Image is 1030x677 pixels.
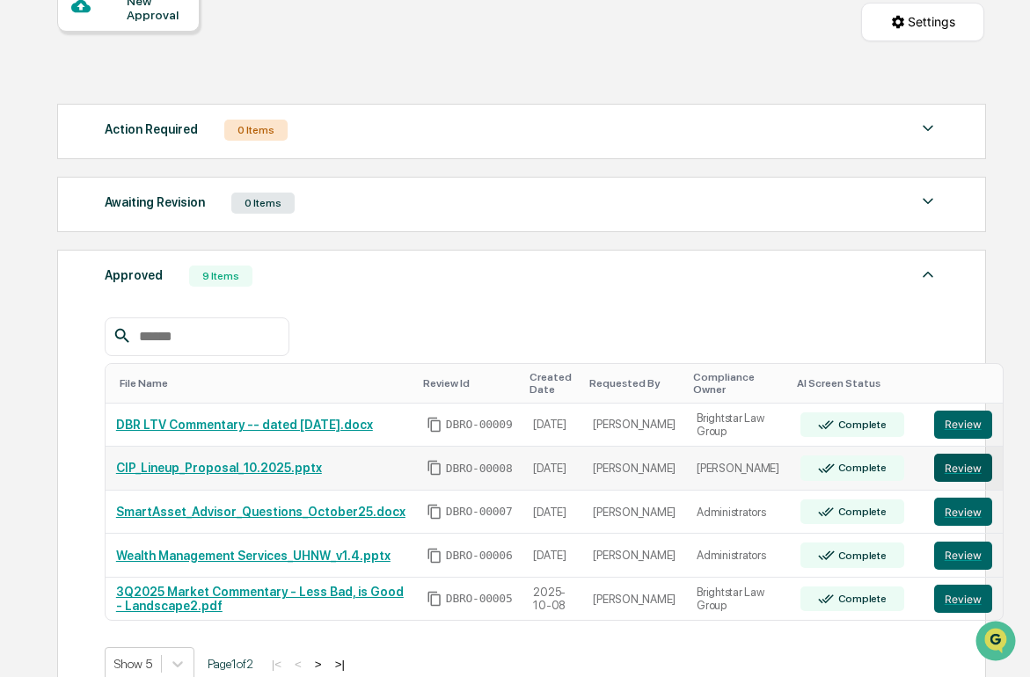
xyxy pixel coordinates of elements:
[835,506,887,518] div: Complete
[105,118,198,141] div: Action Required
[835,419,887,431] div: Complete
[427,460,442,476] span: Copy Id
[116,461,322,475] a: CIP_Lineup_Proposal_10.2025.pptx
[37,135,69,166] img: 8933085812038_c878075ebb4cc5468115_72.jpg
[18,361,32,375] div: 🖐️
[835,593,887,605] div: Complete
[938,377,996,389] div: Toggle SortBy
[189,266,252,287] div: 9 Items
[917,264,939,285] img: caret
[917,118,939,139] img: caret
[146,239,152,253] span: •
[35,240,49,254] img: 1746055101610-c473b297-6a78-478c-a979-82029cc54cd1
[522,404,582,448] td: [DATE]
[686,534,790,578] td: Administrators
[299,140,320,161] button: Start new chat
[423,377,516,389] div: Toggle SortBy
[35,393,111,411] span: Data Lookup
[18,270,46,298] img: Mark Michael Astarita
[917,191,939,212] img: caret
[116,505,405,519] a: SmartAsset_Advisor_Questions_October25.docx
[224,120,288,141] div: 0 Items
[934,498,992,526] button: Review
[289,657,307,672] button: <
[273,192,320,213] button: See all
[105,191,205,214] div: Awaiting Revision
[427,548,442,564] span: Copy Id
[427,591,442,607] span: Copy Id
[116,585,404,613] a: 3Q2025 Market Commentary - Less Bad, is Good - Landscape2.pdf
[208,657,253,671] span: Page 1 of 2
[582,534,686,578] td: [PERSON_NAME]
[55,287,142,301] span: [PERSON_NAME]
[116,418,373,432] a: DBR LTV Commentary -- dated [DATE].docx
[55,239,142,253] span: [PERSON_NAME]
[582,578,686,621] td: [PERSON_NAME]
[35,288,49,302] img: 1746055101610-c473b297-6a78-478c-a979-82029cc54cd1
[589,377,679,389] div: Toggle SortBy
[231,193,295,214] div: 0 Items
[79,135,289,152] div: Start new chat
[128,361,142,375] div: 🗄️
[156,287,192,301] span: [DATE]
[797,377,917,389] div: Toggle SortBy
[582,404,686,448] td: [PERSON_NAME]
[116,549,391,563] a: Wealth Management Services_UHNW_v1.4.pptx
[974,619,1021,666] iframe: Open customer support
[861,3,984,41] button: Settings
[35,360,113,377] span: Preclearance
[446,549,513,563] span: DBRO-00006
[530,371,575,396] div: Toggle SortBy
[310,657,327,672] button: >
[446,592,513,606] span: DBRO-00005
[18,395,32,409] div: 🔎
[686,404,790,448] td: Brightstar Law Group
[446,505,513,519] span: DBRO-00007
[156,239,238,253] span: 28 minutes ago
[835,550,887,562] div: Complete
[522,491,582,535] td: [DATE]
[934,542,992,570] button: Review
[446,462,513,476] span: DBRO-00008
[582,447,686,491] td: [PERSON_NAME]
[18,37,320,65] p: How can we help?
[175,436,213,449] span: Pylon
[427,417,442,433] span: Copy Id
[686,578,790,621] td: Brightstar Law Group
[522,534,582,578] td: [DATE]
[121,353,225,384] a: 🗄️Attestations
[693,371,783,396] div: Toggle SortBy
[146,287,152,301] span: •
[11,353,121,384] a: 🖐️Preclearance
[522,447,582,491] td: [DATE]
[330,657,350,672] button: >|
[686,447,790,491] td: [PERSON_NAME]
[124,435,213,449] a: Powered byPylon
[934,411,992,439] button: Review
[427,504,442,520] span: Copy Id
[522,578,582,621] td: 2025-10-08
[934,454,992,482] button: Review
[145,360,218,377] span: Attestations
[446,418,513,432] span: DBRO-00009
[11,386,118,418] a: 🔎Data Lookup
[18,222,46,251] img: Jack Rasmussen
[582,491,686,535] td: [PERSON_NAME]
[18,195,118,209] div: Past conversations
[120,377,409,389] div: Toggle SortBy
[18,135,49,166] img: 1746055101610-c473b297-6a78-478c-a979-82029cc54cd1
[267,657,287,672] button: |<
[934,585,992,613] button: Review
[835,462,887,474] div: Complete
[686,491,790,535] td: Administrators
[105,264,163,287] div: Approved
[79,152,242,166] div: We're available if you need us!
